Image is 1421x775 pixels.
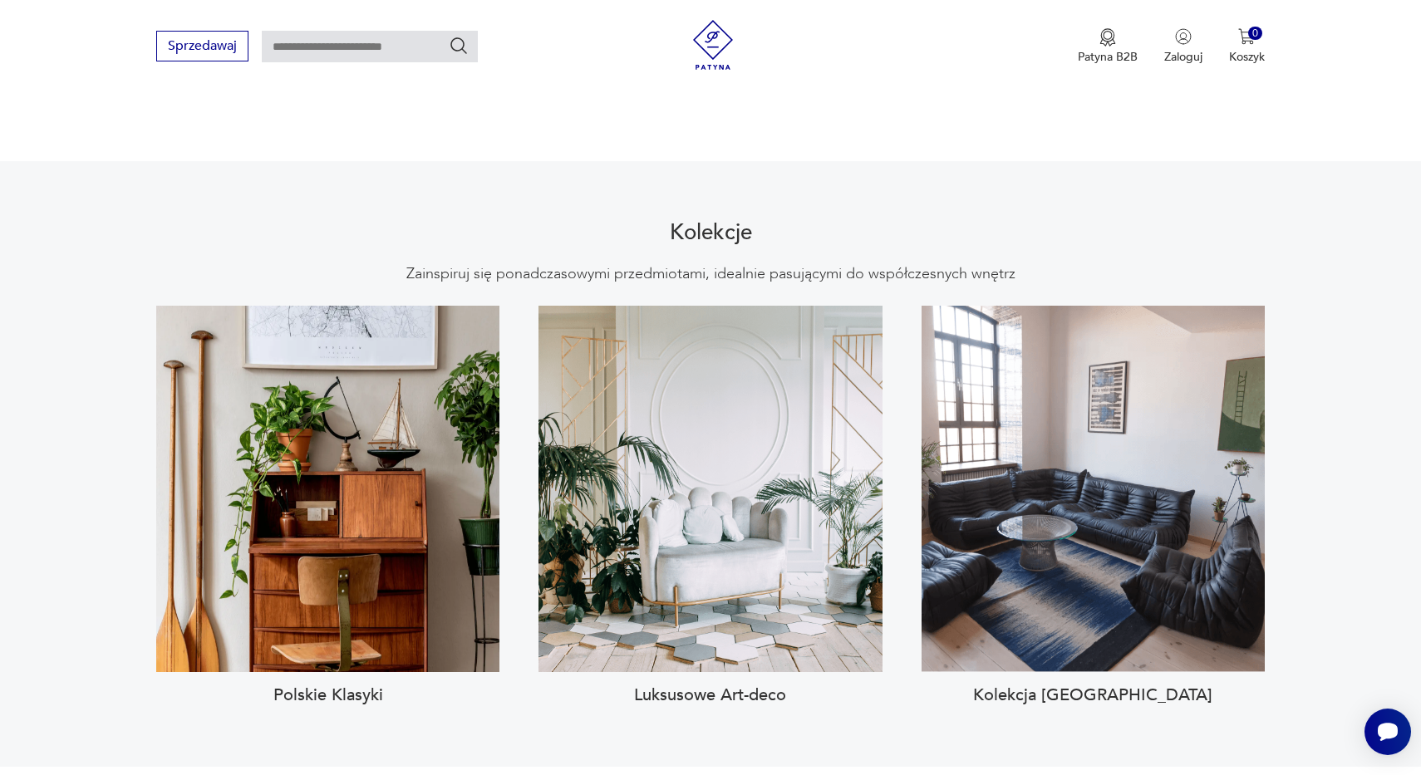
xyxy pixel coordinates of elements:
p: Patyna B2B [1078,49,1138,65]
img: Ikona koszyka [1238,28,1255,45]
h3: Luksusowe Art-deco [538,685,882,705]
p: Zainspiruj się ponadczasowymi przedmiotami, idealnie pasującymi do współczesnych wnętrz [406,264,1015,284]
div: 0 [1248,27,1262,41]
h2: Kolekcje [670,223,752,243]
p: Zaloguj [1164,49,1202,65]
a: Ikona medaluPatyna B2B [1078,28,1138,65]
p: Koszyk [1229,49,1265,65]
img: Patyna - sklep z meblami i dekoracjami vintage [688,20,738,70]
button: Zaloguj [1164,28,1202,65]
h3: Kolekcja [GEOGRAPHIC_DATA] [922,685,1265,705]
button: 0Koszyk [1229,28,1265,65]
img: Ikona medalu [1099,28,1116,47]
button: Patyna B2B [1078,28,1138,65]
h3: Polskie Klasyki [156,685,499,705]
button: Sprzedawaj [156,31,248,61]
iframe: Smartsupp widget button [1364,709,1411,755]
button: Szukaj [449,36,469,56]
a: Sprzedawaj [156,42,248,53]
img: Ikonka użytkownika [1175,28,1192,45]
